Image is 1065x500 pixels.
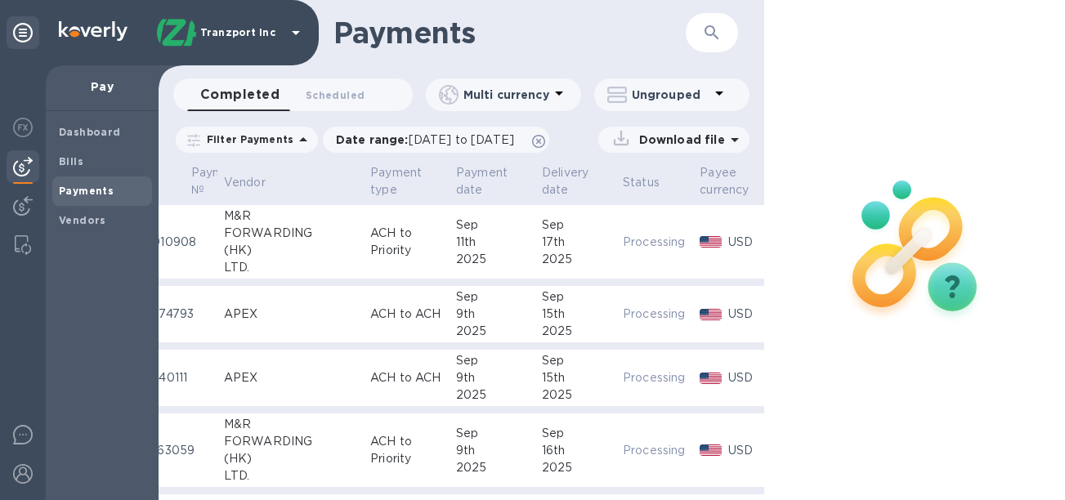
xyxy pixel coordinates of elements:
[456,164,529,199] span: Payment date
[456,369,529,386] div: 9th
[456,323,529,340] div: 2025
[633,132,725,148] p: Download file
[370,433,443,467] p: ACH to Priority
[623,442,687,459] p: Processing
[700,164,770,199] span: Payee currency
[200,132,293,146] p: Filter Payments
[200,27,282,38] p: Tranzport Inc
[59,214,106,226] b: Vendors
[224,259,357,276] div: LTD.
[323,127,549,153] div: Date range:[DATE] to [DATE]
[456,251,529,268] div: 2025
[700,444,722,456] img: USD
[700,164,749,199] p: Payee currency
[370,225,443,259] p: ACH to Priority
[542,386,610,404] div: 2025
[370,164,443,199] span: Payment type
[191,164,243,199] p: Payment №
[542,425,610,442] div: Sep
[542,306,610,323] div: 15th
[632,87,709,103] p: Ungrouped
[623,174,660,191] p: Status
[623,306,687,323] p: Processing
[224,174,287,191] span: Vendor
[59,155,83,167] b: Bills
[224,242,357,259] div: (HK)
[456,352,529,369] div: Sep
[13,118,33,137] img: Foreign exchange
[456,459,529,476] div: 2025
[59,185,114,197] b: Payments
[456,288,529,306] div: Sep
[728,442,770,459] p: USD
[542,164,588,199] p: Delivery date
[728,306,770,323] p: USD
[456,442,529,459] div: 9th
[700,373,722,384] img: USD
[542,234,610,251] div: 17th
[306,87,365,104] span: Scheduled
[224,369,357,386] div: APEX
[224,174,266,191] p: Vendor
[542,164,610,199] span: Delivery date
[370,164,422,199] p: Payment type
[456,164,508,199] p: Payment date
[224,208,357,225] div: M&R
[456,234,529,251] div: 11th
[191,164,264,199] span: Payment №
[138,369,211,386] p: 35340111
[224,467,357,484] div: LTD.
[7,16,39,49] div: Unpin categories
[200,83,280,106] span: Completed
[542,323,610,340] div: 2025
[370,306,443,323] p: ACH to ACH
[224,306,357,323] div: APEX
[463,87,549,103] p: Multi currency
[456,425,529,442] div: Sep
[728,369,770,386] p: USD
[542,217,610,234] div: Sep
[542,288,610,306] div: Sep
[336,132,522,148] p: Date range :
[224,450,357,467] div: (HK)
[623,174,681,191] span: Status
[728,234,770,251] p: USD
[456,386,529,404] div: 2025
[59,126,121,138] b: Dashboard
[333,16,686,50] h1: Payments
[224,225,357,242] div: FORWARDING
[542,352,610,369] div: Sep
[409,133,514,146] span: [DATE] to [DATE]
[700,309,722,320] img: USD
[542,369,610,386] div: 15th
[370,369,443,386] p: ACH to ACH
[224,433,357,450] div: FORWARDING
[224,416,357,433] div: M&R
[456,306,529,323] div: 9th
[542,251,610,268] div: 2025
[138,306,211,323] p: 33674793
[542,442,610,459] div: 16th
[138,442,211,459] p: 81863059
[59,21,128,41] img: Logo
[623,234,687,251] p: Processing
[700,236,722,248] img: USD
[456,217,529,234] div: Sep
[542,459,610,476] div: 2025
[623,369,687,386] p: Processing
[59,78,145,95] p: Pay
[138,234,211,251] p: 26910908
